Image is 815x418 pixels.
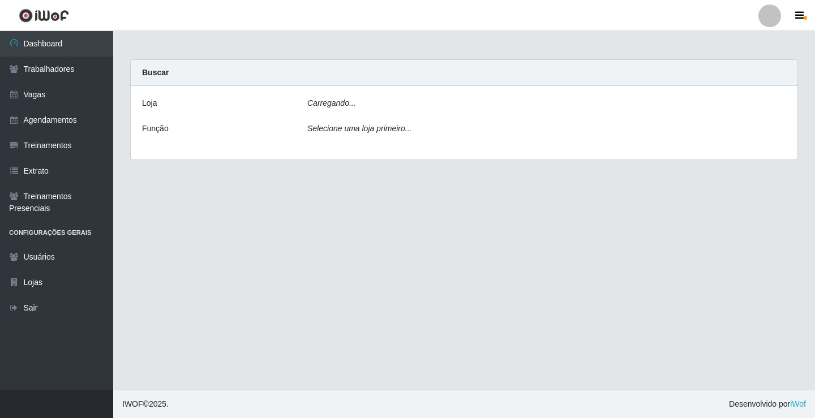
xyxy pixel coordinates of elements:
[19,8,69,23] img: CoreUI Logo
[729,398,806,410] span: Desenvolvido por
[122,399,143,408] span: IWOF
[142,68,169,77] strong: Buscar
[790,399,806,408] a: iWof
[142,97,157,109] label: Loja
[307,98,356,107] i: Carregando...
[122,398,169,410] span: © 2025 .
[307,124,411,133] i: Selecione uma loja primeiro...
[142,123,169,135] label: Função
